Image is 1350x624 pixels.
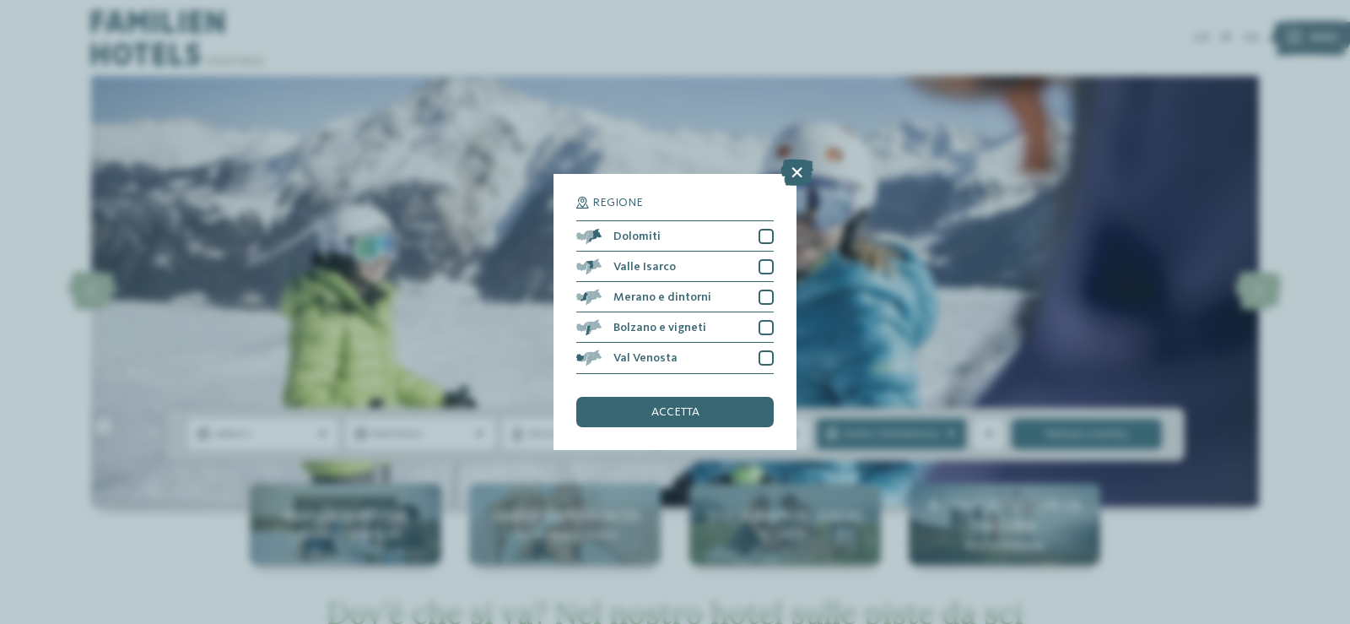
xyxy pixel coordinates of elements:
span: Valle Isarco [613,261,676,273]
span: Regione [592,197,643,209]
span: Val Venosta [613,352,678,364]
span: Dolomiti [613,231,661,242]
span: Bolzano e vigneti [613,322,706,334]
span: accetta [651,406,699,418]
span: Merano e dintorni [613,291,711,303]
